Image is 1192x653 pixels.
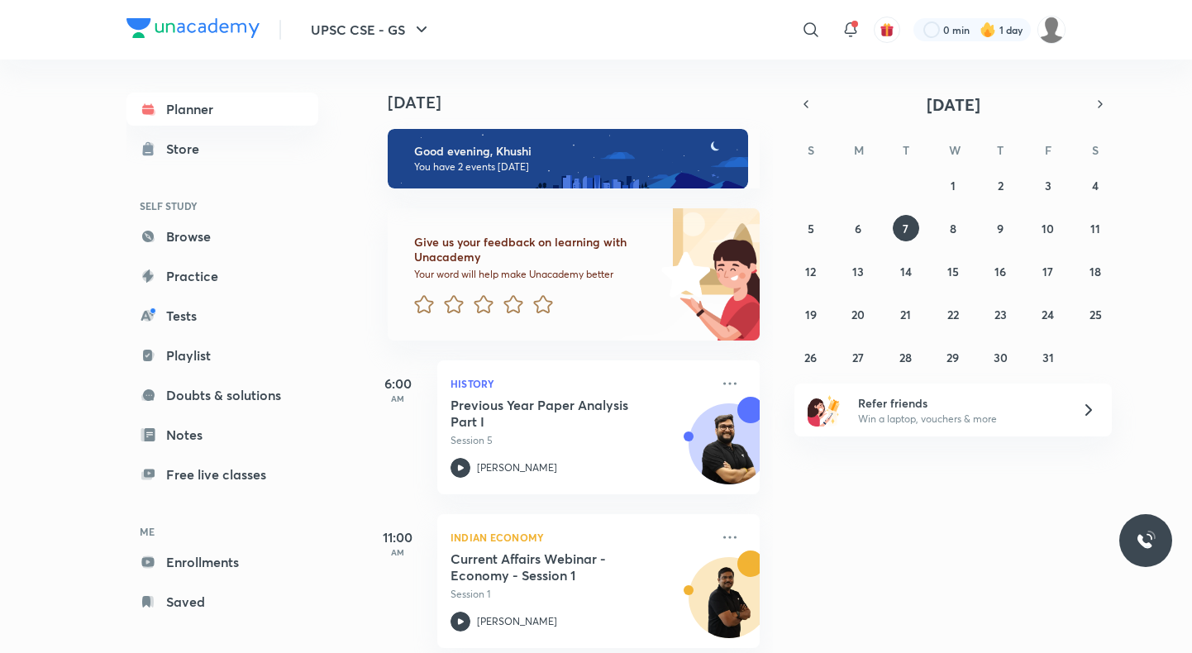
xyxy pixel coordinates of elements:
img: streak [980,21,996,38]
img: referral [808,393,841,427]
abbr: October 16, 2025 [994,264,1006,279]
img: evening [388,129,748,188]
img: Avatar [689,412,769,492]
img: Company Logo [126,18,260,38]
p: History [451,374,710,393]
button: October 13, 2025 [845,258,871,284]
abbr: October 13, 2025 [852,264,864,279]
button: October 12, 2025 [798,258,824,284]
button: October 5, 2025 [798,215,824,241]
p: [PERSON_NAME] [477,460,557,475]
button: October 8, 2025 [940,215,966,241]
abbr: October 24, 2025 [1042,307,1054,322]
button: October 24, 2025 [1035,301,1061,327]
abbr: October 3, 2025 [1045,178,1051,193]
button: avatar [874,17,900,43]
button: UPSC CSE - GS [301,13,441,46]
a: Notes [126,418,318,451]
button: October 16, 2025 [987,258,1013,284]
abbr: October 20, 2025 [851,307,865,322]
button: October 1, 2025 [940,172,966,198]
abbr: Sunday [808,142,814,158]
abbr: October 28, 2025 [899,350,912,365]
a: Company Logo [126,18,260,42]
a: Browse [126,220,318,253]
p: AM [365,393,431,403]
h6: Refer friends [858,394,1061,412]
button: October 9, 2025 [987,215,1013,241]
abbr: October 5, 2025 [808,221,814,236]
button: October 14, 2025 [893,258,919,284]
button: October 4, 2025 [1082,172,1109,198]
abbr: October 18, 2025 [1089,264,1101,279]
button: October 10, 2025 [1035,215,1061,241]
a: Playlist [126,339,318,372]
p: Session 1 [451,587,710,602]
p: Your word will help make Unacademy better [414,268,656,281]
p: You have 2 events [DATE] [414,160,733,174]
a: Doubts & solutions [126,379,318,412]
h5: Current Affairs Webinar - Economy - Session 1 [451,551,656,584]
button: October 2, 2025 [987,172,1013,198]
a: Enrollments [126,546,318,579]
button: October 17, 2025 [1035,258,1061,284]
p: Session 5 [451,433,710,448]
abbr: October 31, 2025 [1042,350,1054,365]
h6: Good evening, Khushi [414,144,733,159]
a: Free live classes [126,458,318,491]
abbr: October 6, 2025 [855,221,861,236]
abbr: October 12, 2025 [805,264,816,279]
button: October 21, 2025 [893,301,919,327]
h5: 6:00 [365,374,431,393]
abbr: October 22, 2025 [947,307,959,322]
abbr: October 7, 2025 [903,221,908,236]
abbr: October 30, 2025 [994,350,1008,365]
a: Store [126,132,318,165]
button: October 6, 2025 [845,215,871,241]
button: October 20, 2025 [845,301,871,327]
abbr: Wednesday [949,142,961,158]
p: [PERSON_NAME] [477,614,557,629]
abbr: October 10, 2025 [1042,221,1054,236]
button: October 29, 2025 [940,344,966,370]
abbr: October 27, 2025 [852,350,864,365]
abbr: October 26, 2025 [804,350,817,365]
h5: Previous Year Paper Analysis Part I [451,397,656,430]
abbr: Saturday [1092,142,1099,158]
span: [DATE] [927,93,980,116]
button: [DATE] [818,93,1089,116]
abbr: October 11, 2025 [1090,221,1100,236]
button: October 18, 2025 [1082,258,1109,284]
abbr: Tuesday [903,142,909,158]
div: Store [166,139,209,159]
button: October 28, 2025 [893,344,919,370]
h4: [DATE] [388,93,776,112]
abbr: October 8, 2025 [950,221,956,236]
abbr: October 1, 2025 [951,178,956,193]
abbr: October 17, 2025 [1042,264,1053,279]
h6: Give us your feedback on learning with Unacademy [414,235,656,265]
a: Planner [126,93,318,126]
h6: SELF STUDY [126,192,318,220]
button: October 19, 2025 [798,301,824,327]
button: October 15, 2025 [940,258,966,284]
abbr: October 29, 2025 [946,350,959,365]
button: October 22, 2025 [940,301,966,327]
a: Practice [126,260,318,293]
button: October 30, 2025 [987,344,1013,370]
abbr: October 9, 2025 [997,221,1004,236]
button: October 25, 2025 [1082,301,1109,327]
button: October 11, 2025 [1082,215,1109,241]
img: ttu [1136,531,1156,551]
button: October 26, 2025 [798,344,824,370]
button: October 23, 2025 [987,301,1013,327]
abbr: October 23, 2025 [994,307,1007,322]
abbr: Thursday [997,142,1004,158]
button: October 27, 2025 [845,344,871,370]
abbr: October 2, 2025 [998,178,1004,193]
img: feedback_image [605,208,760,341]
img: Avatar [689,566,769,646]
a: Saved [126,585,318,618]
a: Tests [126,299,318,332]
h6: ME [126,517,318,546]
